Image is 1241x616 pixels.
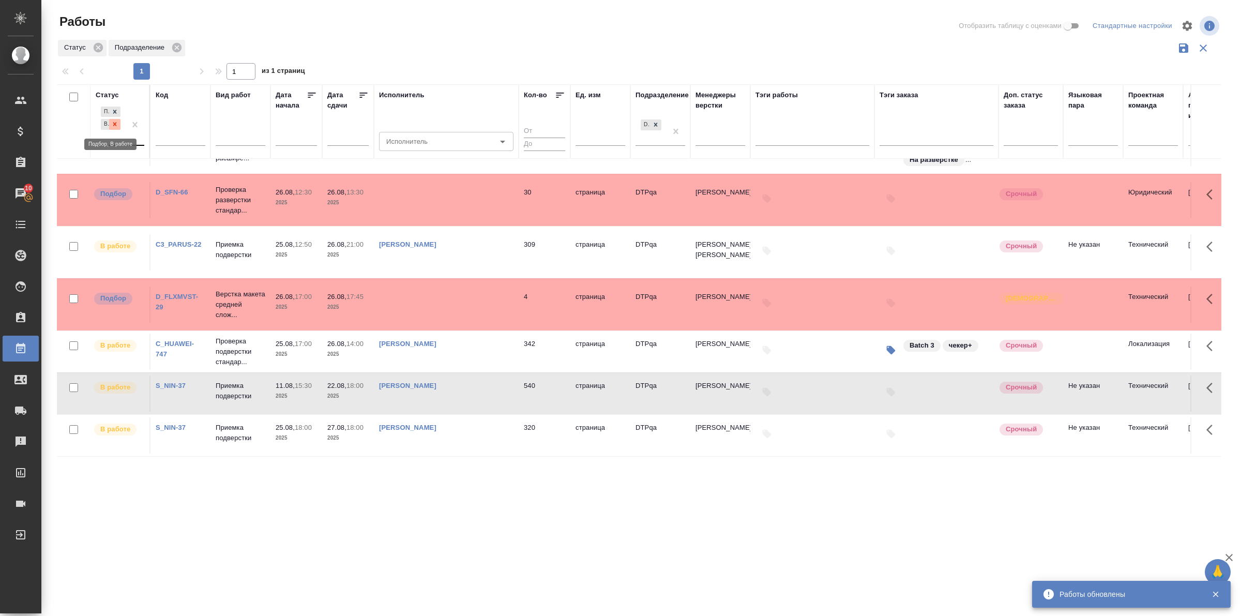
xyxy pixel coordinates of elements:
p: [PERSON_NAME] [695,339,745,349]
a: 10 [3,181,39,206]
a: S_NIN-37 [156,382,186,389]
button: Добавить тэги [755,292,778,314]
p: Статус [64,42,89,53]
div: Подразделение [635,90,689,100]
button: Здесь прячутся важные кнопки [1200,417,1225,442]
div: Тэги заказа [880,90,918,100]
span: Настроить таблицу [1175,13,1200,38]
td: Не указан [1063,234,1123,271]
p: 12:30 [295,188,312,196]
button: Добавить тэги [755,239,778,262]
div: Менеджеры верстки [695,90,745,111]
td: DTPqa [630,417,690,454]
div: Вид работ [216,90,251,100]
p: 2025 [276,433,317,443]
span: Работы [57,13,105,30]
p: 21:00 [346,241,364,248]
p: Приемка подверстки [216,381,265,401]
p: [PERSON_NAME] [695,423,745,433]
p: 18:00 [295,424,312,431]
td: Технический [1123,417,1183,454]
td: 320 [519,417,570,454]
p: 2025 [276,198,317,208]
p: 2025 [276,250,317,260]
button: Здесь прячутся важные кнопки [1200,334,1225,358]
p: В работе [100,382,130,393]
div: Исполнитель выполняет работу [93,339,144,353]
div: split button [1090,18,1175,34]
td: 540 [519,375,570,412]
td: страница [570,334,630,370]
p: 2025 [327,302,369,312]
td: Локализация [1123,334,1183,370]
div: Batch 3, чекер+ [902,339,979,353]
button: Изменить тэги [880,339,902,362]
div: Исполнитель [379,90,425,100]
div: Языковая пара [1068,90,1118,111]
p: [PERSON_NAME] [695,187,745,198]
span: 10 [19,183,38,193]
p: Срочный [1006,241,1037,251]
div: Подразделение [109,40,185,56]
button: Добавить тэги [880,292,902,314]
td: 342 [519,334,570,370]
button: Здесь прячутся важные кнопки [1200,234,1225,259]
td: страница [570,287,630,323]
div: Исполнитель выполняет работу [93,381,144,395]
p: [PERSON_NAME] [695,381,745,391]
span: 🙏 [1209,561,1227,583]
td: Юридический [1123,182,1183,218]
p: 2025 [327,433,369,443]
div: Работы обновлены [1060,589,1196,599]
div: Можно подбирать исполнителей [93,187,144,201]
p: 11.08, [276,382,295,389]
td: страница [570,182,630,218]
td: страница [570,234,630,271]
p: 2025 [276,349,317,359]
a: C_HUAWEI-747 [156,340,194,358]
td: 309 [519,234,570,271]
div: Подбор [101,107,109,117]
p: Верстка макета средней слож... [216,289,265,320]
p: 26.08, [327,241,346,248]
p: Срочный [1006,189,1037,199]
p: 2025 [327,198,369,208]
td: страница [570,375,630,412]
a: C3_PARUS-22 [156,241,202,248]
p: 2025 [327,250,369,260]
button: Сбросить фильтры [1193,38,1213,58]
p: 26.08, [276,293,295,301]
p: 25.08, [276,424,295,431]
td: DTPqa [630,234,690,271]
button: Добавить тэги [755,187,778,210]
p: Подбор [100,189,126,199]
div: Доп. статус заказа [1004,90,1058,111]
div: Исполнитель выполняет работу [93,239,144,253]
p: 13:30 [346,188,364,196]
span: Отобразить таблицу с оценками [959,21,1062,31]
td: страница [570,417,630,454]
td: DTPqa [630,182,690,218]
input: До [524,138,565,151]
div: Подбор, В работе [100,106,122,118]
p: 27.08, [327,424,346,431]
p: 18:00 [346,382,364,389]
p: 18:00 [346,424,364,431]
p: Проверка подверстки стандар... [216,336,265,367]
p: 2025 [327,349,369,359]
button: Добавить тэги [880,187,902,210]
button: Здесь прячутся важные кнопки [1200,375,1225,400]
div: DTPqa [641,119,650,130]
td: Не указан [1063,417,1123,454]
p: 17:45 [346,293,364,301]
p: Подразделение [115,42,168,53]
div: Дата сдачи [327,90,358,111]
p: В работе [100,241,130,251]
p: 17:00 [295,293,312,301]
p: Срочный [1006,382,1037,393]
a: [PERSON_NAME] [379,424,436,431]
p: [PERSON_NAME], [PERSON_NAME] [695,239,745,260]
p: 26.08, [327,188,346,196]
div: В работе [101,119,109,130]
p: [DEMOGRAPHIC_DATA] [1006,293,1057,304]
